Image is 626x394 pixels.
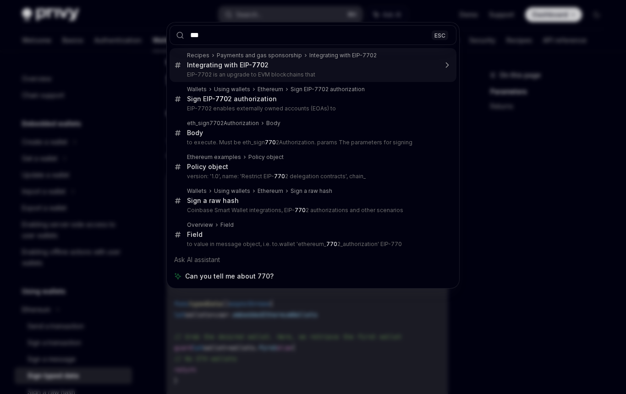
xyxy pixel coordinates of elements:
p: to execute. Must be eth_sign 2Authorization. params The parameters for signing [187,139,437,146]
div: Field [187,230,203,239]
div: ESC [432,30,448,40]
div: Body [187,129,203,137]
div: Ethereum [258,86,283,93]
div: Integrating with EIP- 2 [187,61,269,69]
p: to value in message object, i.e. to.wallet 'ethereum_ 2_authorization' EIP-770 [187,241,437,248]
b: 770 [265,139,276,146]
div: Ask AI assistant [170,252,456,268]
div: Sign EIP- 2 authorization [187,95,277,103]
div: Wallets [187,187,207,195]
div: eth_sign7702Authorization [187,120,259,127]
div: Ethereum [258,187,283,195]
div: Using wallets [214,86,250,93]
b: 770 [215,95,228,103]
div: Recipes [187,52,209,59]
p: Coinbase Smart Wallet integrations, EIP- 2 authorizations and other scenarios [187,207,437,214]
p: version: '1.0', name: 'Restrict EIP- 2 delegation contracts', chain_ [187,173,437,180]
div: Payments and gas sponsorship [217,52,302,59]
b: 770 [252,61,264,69]
div: Sign a raw hash [291,187,332,195]
p: EIP-7702 enables externally owned accounts (EOAs) to [187,105,437,112]
span: Can you tell me about 770? [185,272,274,281]
div: Field [220,221,234,229]
div: Wallets [187,86,207,93]
div: Using wallets [214,187,250,195]
div: Sign EIP-7702 authorization [291,86,365,93]
b: 770 [295,207,306,213]
p: EIP-7702 is an upgrade to EVM blockchains that [187,71,437,78]
div: Integrating with EIP-7702 [309,52,377,59]
div: Policy object [248,153,284,161]
div: Policy object [187,163,228,171]
div: Overview [187,221,213,229]
div: Ethereum examples [187,153,241,161]
b: 770 [326,241,337,247]
b: 770 [274,173,285,180]
div: Sign a raw hash [187,197,239,205]
div: Body [266,120,280,127]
